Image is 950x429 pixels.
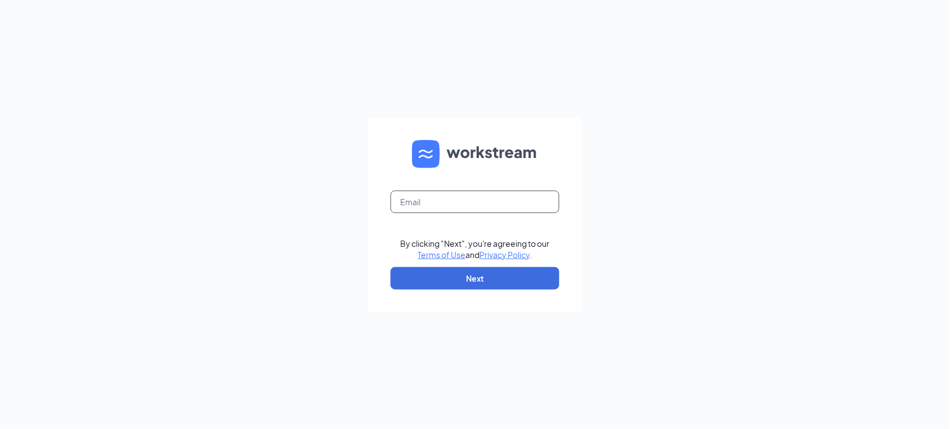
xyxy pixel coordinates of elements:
img: WS logo and Workstream text [412,140,538,168]
button: Next [391,267,559,290]
a: Terms of Use [418,250,466,260]
a: Privacy Policy [480,250,530,260]
div: By clicking "Next", you're agreeing to our and . [401,238,550,260]
input: Email [391,191,559,213]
